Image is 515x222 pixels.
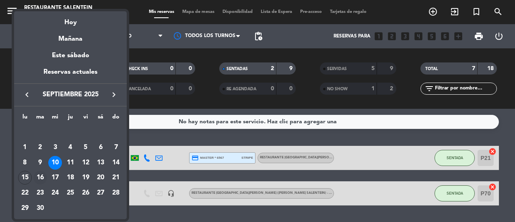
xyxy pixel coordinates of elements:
td: 1 de septiembre de 2025 [17,140,33,155]
div: 24 [48,186,62,200]
td: 3 de septiembre de 2025 [47,140,63,155]
div: 6 [94,141,107,154]
div: 23 [33,186,47,200]
div: 7 [109,141,123,154]
button: keyboard_arrow_right [107,89,121,100]
div: 30 [33,201,47,215]
i: keyboard_arrow_right [109,90,119,100]
th: miércoles [47,112,63,125]
td: 9 de septiembre de 2025 [33,155,48,170]
div: 18 [64,171,77,185]
div: 17 [48,171,62,185]
td: SEP. [17,124,124,140]
div: 5 [79,141,93,154]
div: 28 [109,186,123,200]
div: 14 [109,156,123,170]
div: 16 [33,171,47,185]
div: Este sábado [14,44,127,67]
div: 27 [94,186,107,200]
td: 29 de septiembre de 2025 [17,201,33,216]
div: 26 [79,186,93,200]
td: 5 de septiembre de 2025 [78,140,93,155]
td: 4 de septiembre de 2025 [63,140,78,155]
td: 18 de septiembre de 2025 [63,170,78,185]
td: 14 de septiembre de 2025 [108,155,124,170]
td: 15 de septiembre de 2025 [17,170,33,185]
td: 23 de septiembre de 2025 [33,185,48,201]
th: sábado [93,112,109,125]
div: Hoy [14,11,127,28]
td: 16 de septiembre de 2025 [33,170,48,185]
div: 13 [94,156,107,170]
td: 22 de septiembre de 2025 [17,185,33,201]
th: jueves [63,112,78,125]
div: 20 [94,171,107,185]
div: 29 [18,201,32,215]
div: 8 [18,156,32,170]
td: 28 de septiembre de 2025 [108,185,124,201]
td: 17 de septiembre de 2025 [47,170,63,185]
div: 10 [48,156,62,170]
td: 8 de septiembre de 2025 [17,155,33,170]
div: 11 [64,156,77,170]
td: 19 de septiembre de 2025 [78,170,93,185]
div: 12 [79,156,93,170]
td: 25 de septiembre de 2025 [63,185,78,201]
span: septiembre 2025 [34,89,107,100]
td: 27 de septiembre de 2025 [93,185,109,201]
div: 19 [79,171,93,185]
th: martes [33,112,48,125]
td: 21 de septiembre de 2025 [108,170,124,185]
td: 24 de septiembre de 2025 [47,185,63,201]
div: 4 [64,141,77,154]
th: domingo [108,112,124,125]
td: 10 de septiembre de 2025 [47,155,63,170]
th: lunes [17,112,33,125]
div: Reservas actuales [14,67,127,83]
div: Mañana [14,28,127,44]
th: viernes [78,112,93,125]
div: 3 [48,141,62,154]
td: 11 de septiembre de 2025 [63,155,78,170]
div: 21 [109,171,123,185]
i: keyboard_arrow_left [22,90,32,100]
div: 15 [18,171,32,185]
td: 20 de septiembre de 2025 [93,170,109,185]
td: 30 de septiembre de 2025 [33,201,48,216]
td: 13 de septiembre de 2025 [93,155,109,170]
div: 22 [18,186,32,200]
div: 9 [33,156,47,170]
div: 2 [33,141,47,154]
td: 6 de septiembre de 2025 [93,140,109,155]
td: 7 de septiembre de 2025 [108,140,124,155]
td: 2 de septiembre de 2025 [33,140,48,155]
td: 12 de septiembre de 2025 [78,155,93,170]
div: 25 [64,186,77,200]
button: keyboard_arrow_left [20,89,34,100]
td: 26 de septiembre de 2025 [78,185,93,201]
div: 1 [18,141,32,154]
